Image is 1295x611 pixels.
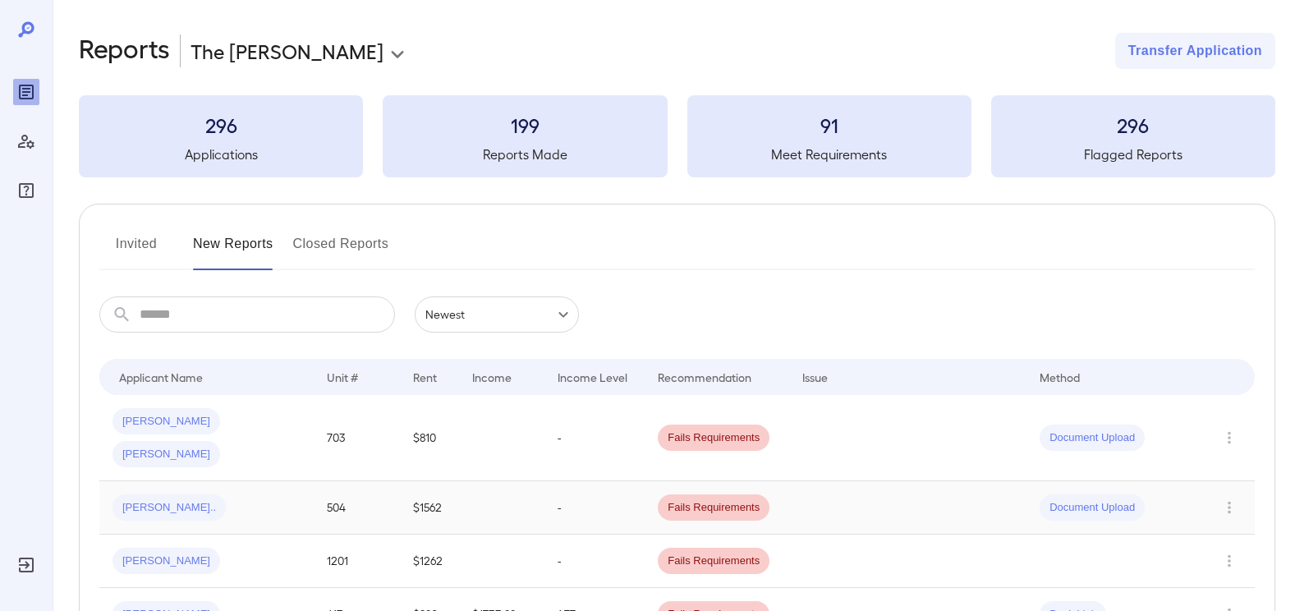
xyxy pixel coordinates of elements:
[1040,500,1145,516] span: Document Upload
[658,430,769,446] span: Fails Requirements
[383,145,667,164] h5: Reports Made
[658,554,769,569] span: Fails Requirements
[544,481,645,535] td: -
[558,367,627,387] div: Income Level
[13,79,39,105] div: Reports
[1040,367,1080,387] div: Method
[113,500,226,516] span: [PERSON_NAME]..
[1115,33,1275,69] button: Transfer Application
[658,367,751,387] div: Recommendation
[991,112,1275,138] h3: 296
[415,296,579,333] div: Newest
[1216,494,1242,521] button: Row Actions
[79,145,363,164] h5: Applications
[400,481,459,535] td: $1562
[472,367,512,387] div: Income
[13,552,39,578] div: Log Out
[991,145,1275,164] h5: Flagged Reports
[658,500,769,516] span: Fails Requirements
[413,367,439,387] div: Rent
[314,395,399,481] td: 703
[544,395,645,481] td: -
[113,554,220,569] span: [PERSON_NAME]
[314,535,399,588] td: 1201
[1216,425,1242,451] button: Row Actions
[99,231,173,270] button: Invited
[544,535,645,588] td: -
[327,367,358,387] div: Unit #
[191,38,383,64] p: The [PERSON_NAME]
[13,177,39,204] div: FAQ
[383,112,667,138] h3: 199
[687,112,971,138] h3: 91
[113,414,220,430] span: [PERSON_NAME]
[79,112,363,138] h3: 296
[687,145,971,164] h5: Meet Requirements
[400,395,459,481] td: $810
[79,33,170,69] h2: Reports
[113,447,220,462] span: [PERSON_NAME]
[802,367,829,387] div: Issue
[119,367,203,387] div: Applicant Name
[293,231,389,270] button: Closed Reports
[1216,548,1242,574] button: Row Actions
[193,231,273,270] button: New Reports
[314,481,399,535] td: 504
[1040,430,1145,446] span: Document Upload
[79,95,1275,177] summary: 296Applications199Reports Made91Meet Requirements296Flagged Reports
[400,535,459,588] td: $1262
[13,128,39,154] div: Manage Users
